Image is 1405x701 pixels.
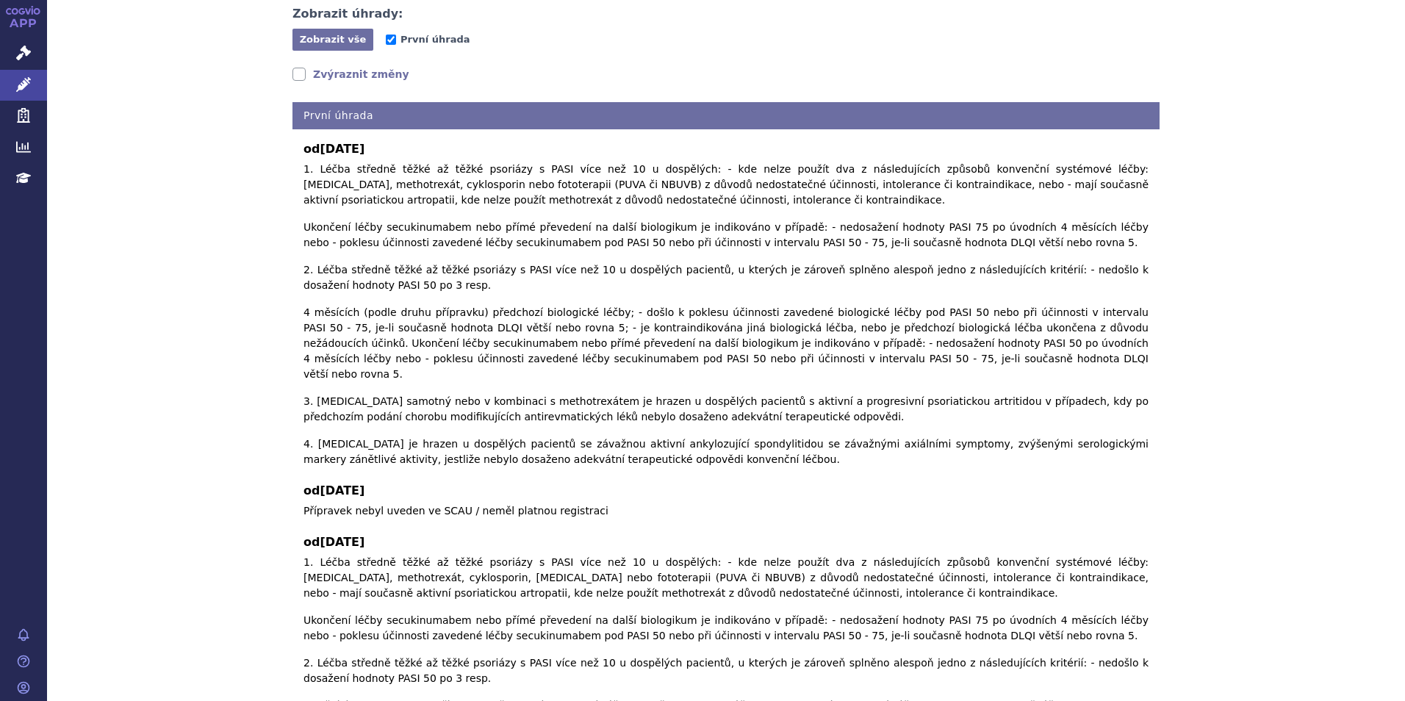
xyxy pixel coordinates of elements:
span: [DATE] [320,535,364,549]
p: Přípravek nebyl uveden ve SCAU / neměl platnou registraci [303,503,1149,519]
button: Zobrazit vše [292,29,373,51]
b: od [303,533,1149,551]
p: 1. Léčba středně těžké až těžké psoriázy s PASI více než 10 u dospělých: - kde nelze použít dva z... [303,162,1149,467]
span: [DATE] [320,483,364,497]
span: Zobrazit vše [300,34,367,45]
input: První úhrada [386,35,396,45]
h4: Zobrazit úhrady: [292,7,403,21]
span: [DATE] [320,142,364,156]
b: od [303,140,1149,158]
a: Zvýraznit změny [292,67,409,82]
h4: První úhrada [292,102,1160,129]
span: První úhrada [400,34,470,45]
b: od [303,482,1149,500]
